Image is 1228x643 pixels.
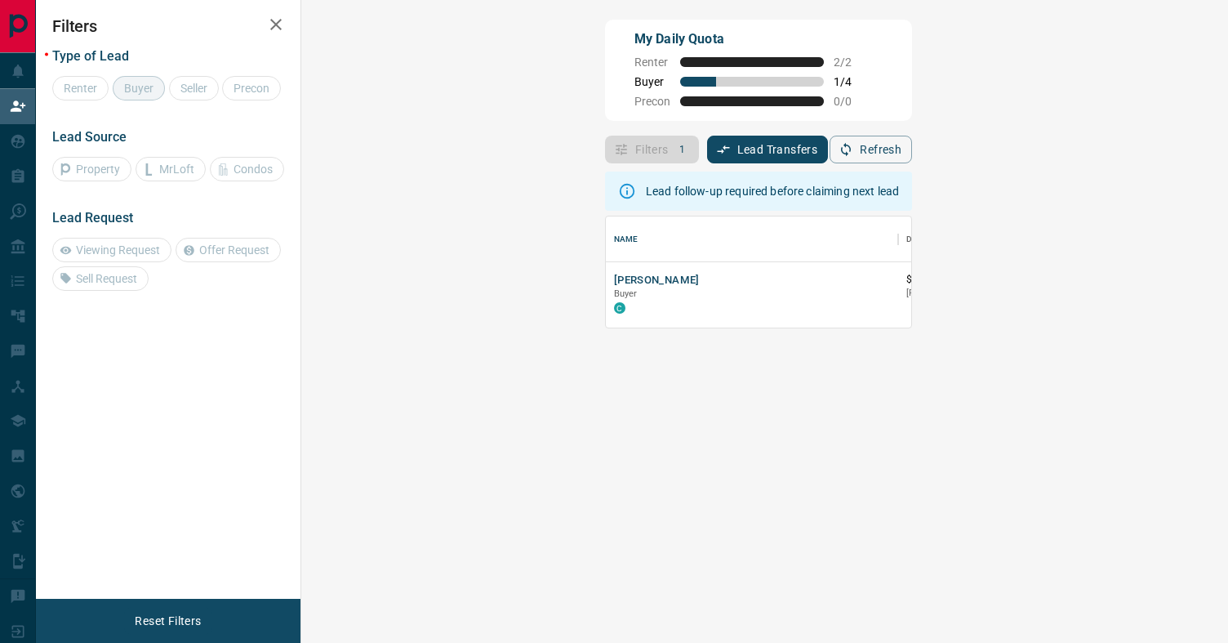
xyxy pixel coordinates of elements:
div: condos.ca [614,302,625,314]
span: Precon [634,95,670,108]
span: 2 / 2 [834,56,870,69]
span: 0 / 0 [834,95,870,108]
button: [PERSON_NAME] [614,273,700,288]
span: Buyer [614,288,638,299]
button: Refresh [830,136,912,163]
button: Lead Transfers [707,136,829,163]
button: Reset Filters [124,607,211,635]
p: [PERSON_NAME] [906,287,1053,300]
span: Lead Source [52,129,127,145]
span: Type of Lead [52,48,129,64]
span: 1 / 4 [834,75,870,88]
div: Lead follow-up required before claiming next lead [646,176,899,206]
div: Name [606,217,898,262]
span: Lead Request [52,210,133,225]
p: My Daily Quota [634,29,870,49]
h2: Filters [52,16,284,36]
div: Name [614,217,638,262]
p: $645K - $645K [906,273,1053,287]
span: Renter [634,56,670,69]
span: Buyer [634,75,670,88]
